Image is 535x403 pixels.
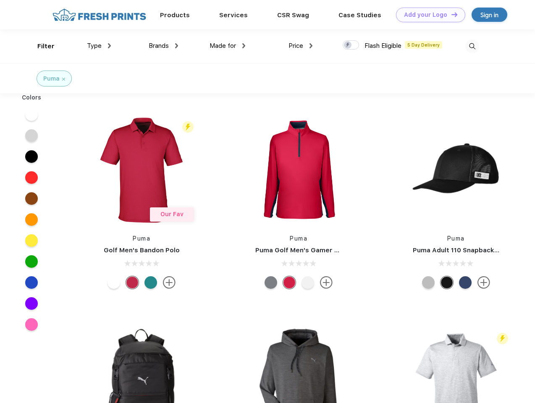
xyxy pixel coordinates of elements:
[309,43,312,48] img: dropdown.png
[290,235,307,242] a: Puma
[86,114,197,226] img: func=resize&h=266
[441,276,453,289] div: Pma Blk with Pma Blk
[242,43,245,48] img: dropdown.png
[160,11,190,19] a: Products
[255,246,388,254] a: Puma Golf Men's Gamer Golf Quarter-Zip
[160,211,184,217] span: Our Fav
[108,43,111,48] img: dropdown.png
[50,8,149,22] img: fo%20logo%202.webp
[210,42,236,50] span: Made for
[405,41,442,49] span: 5 Day Delivery
[472,8,507,22] a: Sign in
[480,10,498,20] div: Sign in
[126,276,139,289] div: Ski Patrol
[104,246,180,254] a: Golf Men's Bandon Polo
[37,42,55,51] div: Filter
[465,39,479,53] img: desktop_search.svg
[144,276,157,289] div: Green Lagoon
[451,12,457,17] img: DT
[108,276,120,289] div: Bright White
[288,42,303,50] span: Price
[149,42,169,50] span: Brands
[400,114,512,226] img: func=resize&h=266
[365,42,401,50] span: Flash Eligible
[422,276,435,289] div: Quarry with Brt Whit
[265,276,277,289] div: Quiet Shade
[243,114,354,226] img: func=resize&h=266
[163,276,176,289] img: more.svg
[219,11,248,19] a: Services
[302,276,314,289] div: Bright White
[62,78,65,81] img: filter_cancel.svg
[477,276,490,289] img: more.svg
[404,11,447,18] div: Add your Logo
[16,93,48,102] div: Colors
[277,11,309,19] a: CSR Swag
[497,333,508,344] img: flash_active_toggle.svg
[320,276,333,289] img: more.svg
[283,276,296,289] div: Ski Patrol
[182,121,194,133] img: flash_active_toggle.svg
[447,235,465,242] a: Puma
[87,42,102,50] span: Type
[133,235,150,242] a: Puma
[43,74,60,83] div: Puma
[175,43,178,48] img: dropdown.png
[459,276,472,289] div: Peacoat with Qut Shd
